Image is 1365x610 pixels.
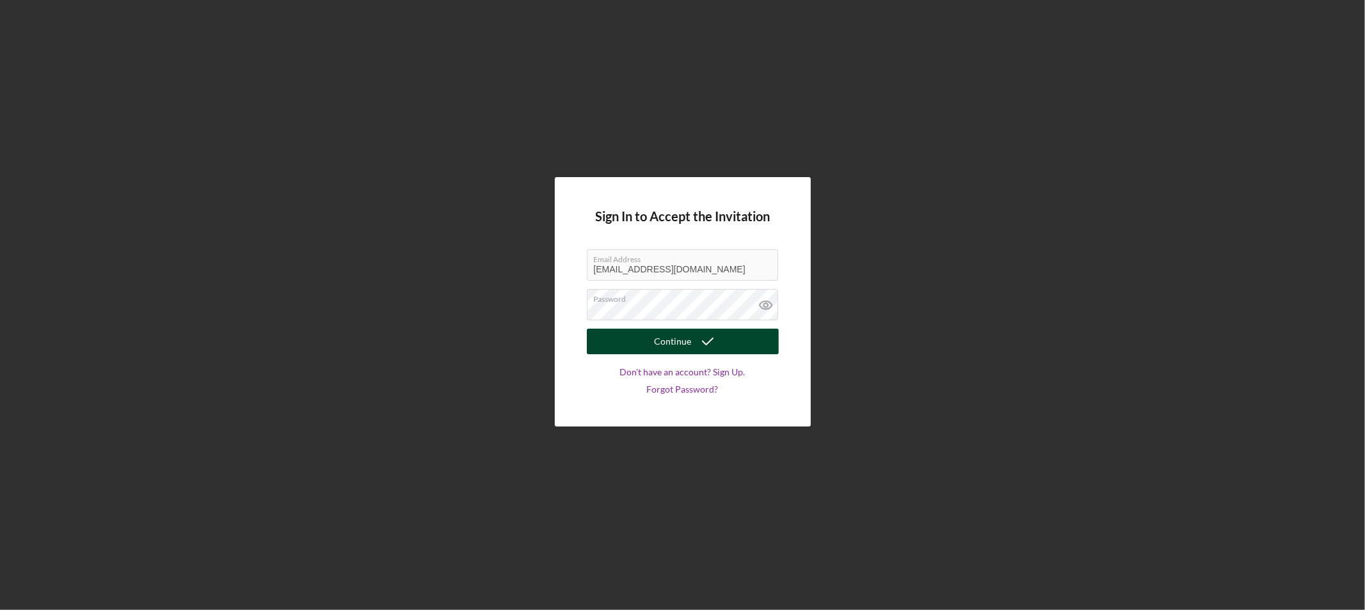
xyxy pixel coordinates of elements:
[594,250,778,264] label: Email Address
[647,384,719,395] a: Forgot Password?
[587,329,779,354] button: Continue
[595,209,770,224] h4: Sign In to Accept the Invitation
[620,367,746,377] a: Don't have an account? Sign Up.
[594,290,778,304] label: Password
[655,329,692,354] div: Continue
